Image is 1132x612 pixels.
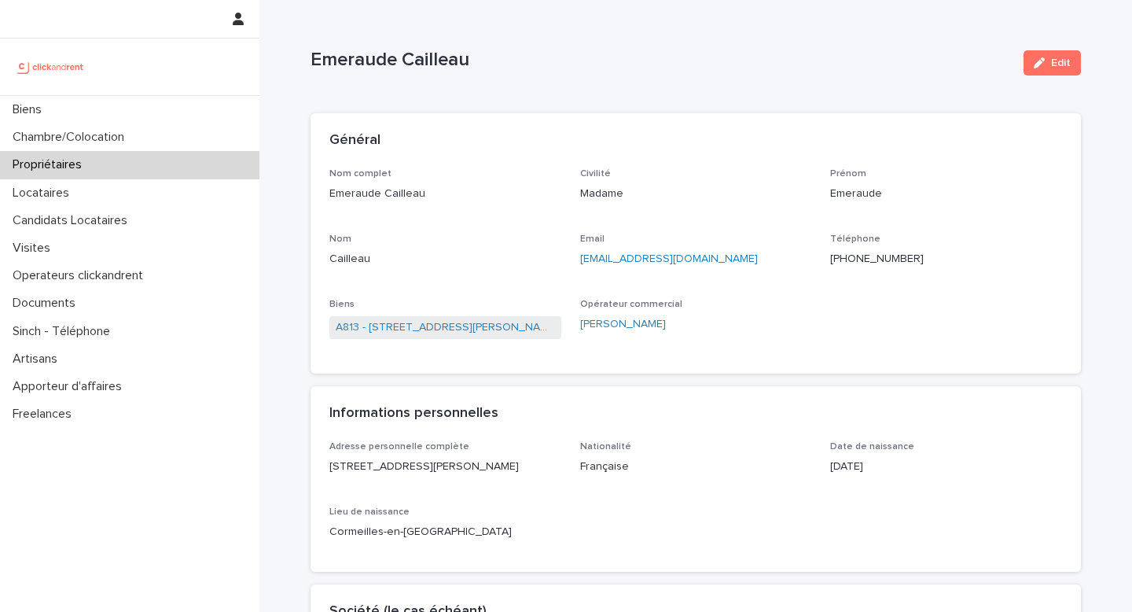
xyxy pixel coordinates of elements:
p: Propriétaires [6,157,94,172]
p: Emeraude Cailleau [311,49,1011,72]
a: [EMAIL_ADDRESS][DOMAIN_NAME] [580,253,758,264]
span: Date de naissance [830,442,914,452]
ringoverc2c-84e06f14122c: Call with Ringover [830,253,924,264]
span: Nom [329,234,351,244]
span: Civilité [580,169,611,179]
span: Edit [1051,57,1071,68]
span: Nationalité [580,442,631,452]
h2: Informations personnelles [329,405,498,422]
p: Apporteur d'affaires [6,379,134,394]
p: Emeraude [830,186,1062,202]
img: UCB0brd3T0yccxBKYDjQ [13,51,89,83]
p: Biens [6,102,54,117]
p: Cormeilles-en-[GEOGRAPHIC_DATA] [329,524,561,540]
p: Candidats Locataires [6,213,140,228]
ringoverc2c-number-84e06f14122c: [PHONE_NUMBER] [830,253,924,264]
span: Prénom [830,169,866,179]
span: Lieu de naissance [329,507,410,517]
p: Chambre/Colocation [6,130,137,145]
p: Visites [6,241,63,256]
h2: Général [329,132,380,149]
p: Cailleau [329,251,561,267]
span: Biens [329,300,355,309]
p: Operateurs clickandrent [6,268,156,283]
a: [PERSON_NAME] [580,316,666,333]
p: Française [580,459,812,475]
span: Opérateur commercial [580,300,682,309]
p: Documents [6,296,88,311]
p: [DATE] [830,459,1062,475]
p: Sinch - Téléphone [6,324,123,339]
p: Madame [580,186,812,202]
button: Edit [1024,50,1081,76]
span: Email [580,234,605,244]
a: A813 - [STREET_ADDRESS][PERSON_NAME] [336,319,555,336]
p: Freelances [6,407,84,422]
p: Locataires [6,186,82,201]
span: Nom complet [329,169,391,179]
span: Téléphone [830,234,880,244]
p: Emeraude Cailleau [329,186,561,202]
p: [STREET_ADDRESS][PERSON_NAME] [329,459,561,475]
span: Adresse personnelle complète [329,442,469,452]
p: Artisans [6,352,70,367]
